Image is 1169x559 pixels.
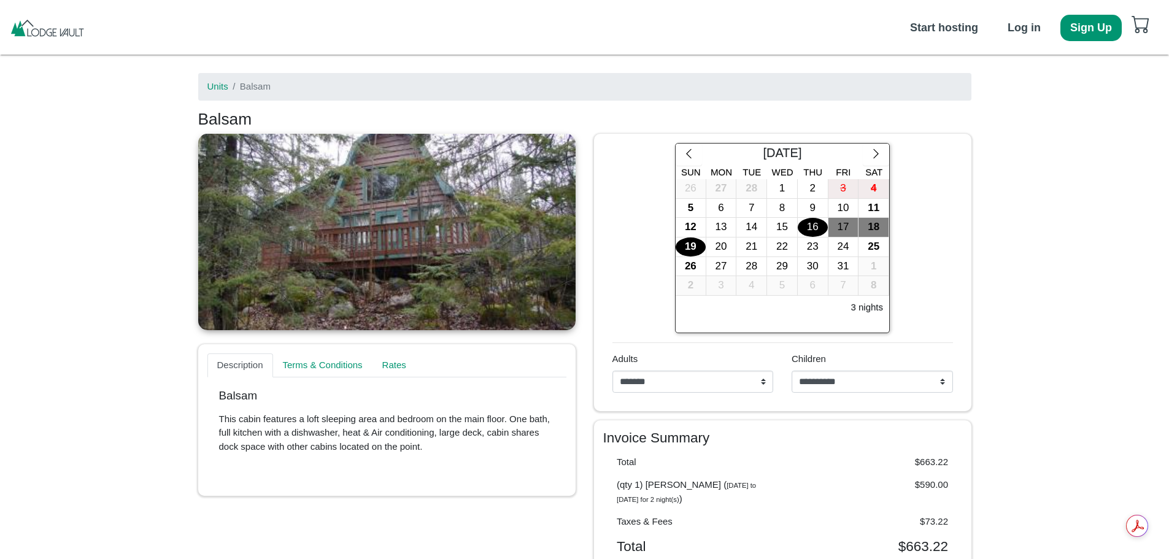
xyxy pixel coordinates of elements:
[798,218,828,237] button: 16
[828,218,858,237] div: 17
[736,218,766,237] div: 14
[767,257,797,276] div: 29
[858,179,889,199] button: 4
[858,257,889,277] button: 1
[767,218,797,237] div: 15
[9,18,85,37] img: pAKp5ICTv7cAAAAASUVORK5CYII=
[782,478,957,506] div: $590.00
[676,199,706,218] button: 5
[858,257,889,276] div: 1
[798,257,828,276] div: 30
[219,389,555,403] p: Balsam
[608,455,782,469] div: Total
[706,199,737,218] button: 6
[273,353,372,378] a: Terms & Conditions
[736,237,767,257] button: 21
[798,199,828,218] button: 9
[858,199,889,218] button: 11
[736,179,767,199] button: 28
[207,353,273,378] a: Description
[676,276,706,295] div: 2
[767,237,797,256] div: 22
[676,237,706,257] button: 19
[836,167,851,177] span: Fri
[858,218,889,237] button: 18
[372,353,416,378] a: Rates
[900,15,988,41] button: Start hosting
[798,237,828,256] div: 23
[828,179,858,198] div: 3
[736,237,766,256] div: 21
[858,237,889,256] div: 25
[782,455,957,469] div: $663.22
[676,218,706,237] div: 12
[858,237,889,257] button: 25
[858,199,889,218] div: 11
[711,167,732,177] span: Mon
[676,179,706,198] div: 26
[736,276,767,296] button: 4
[767,199,797,218] div: 8
[219,412,555,454] p: This cabin features a loft sleeping area and bedroom on the main floor. One bath, full kitchen wi...
[998,15,1051,41] button: Log in
[828,237,859,257] button: 24
[1132,15,1150,33] svg: cart
[851,302,883,313] h6: 3 nights
[676,257,706,276] div: 26
[706,257,737,277] button: 27
[858,276,889,296] button: 8
[858,179,889,198] div: 4
[676,257,706,277] button: 26
[767,199,798,218] button: 8
[608,515,782,529] div: Taxes & Fees
[828,237,858,256] div: 24
[736,276,766,295] div: 4
[767,179,797,198] div: 1
[798,179,828,199] button: 2
[798,257,828,277] button: 30
[207,81,228,91] a: Units
[736,199,766,218] div: 7
[603,430,962,446] h4: Invoice Summary
[736,257,767,277] button: 28
[828,179,859,199] button: 3
[1060,15,1122,41] button: Sign Up
[798,179,828,198] div: 2
[865,167,882,177] span: Sat
[706,257,736,276] div: 27
[828,199,859,218] button: 10
[617,482,756,503] i: [DATE] to [DATE] for 2 night(s)
[608,478,782,506] div: (qty 1) [PERSON_NAME] ( )
[706,218,737,237] button: 13
[706,237,736,256] div: 20
[828,257,859,277] button: 31
[772,167,793,177] span: Wed
[736,257,766,276] div: 28
[240,81,271,91] span: Balsam
[1008,21,1041,34] b: Log in
[706,179,737,199] button: 27
[767,276,798,296] button: 5
[736,179,766,198] div: 28
[858,218,889,237] div: 18
[767,218,798,237] button: 15
[608,538,782,555] div: Total
[767,179,798,199] button: 1
[706,276,737,296] button: 3
[828,276,858,295] div: 7
[736,199,767,218] button: 7
[798,276,828,296] button: 6
[782,515,957,529] div: $73.22
[798,276,828,295] div: 6
[767,276,797,295] div: 5
[910,21,978,34] b: Start hosting
[767,257,798,277] button: 29
[706,179,736,198] div: 27
[870,148,882,160] svg: chevron right
[792,353,826,364] span: Children
[676,179,706,199] button: 26
[858,276,889,295] div: 8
